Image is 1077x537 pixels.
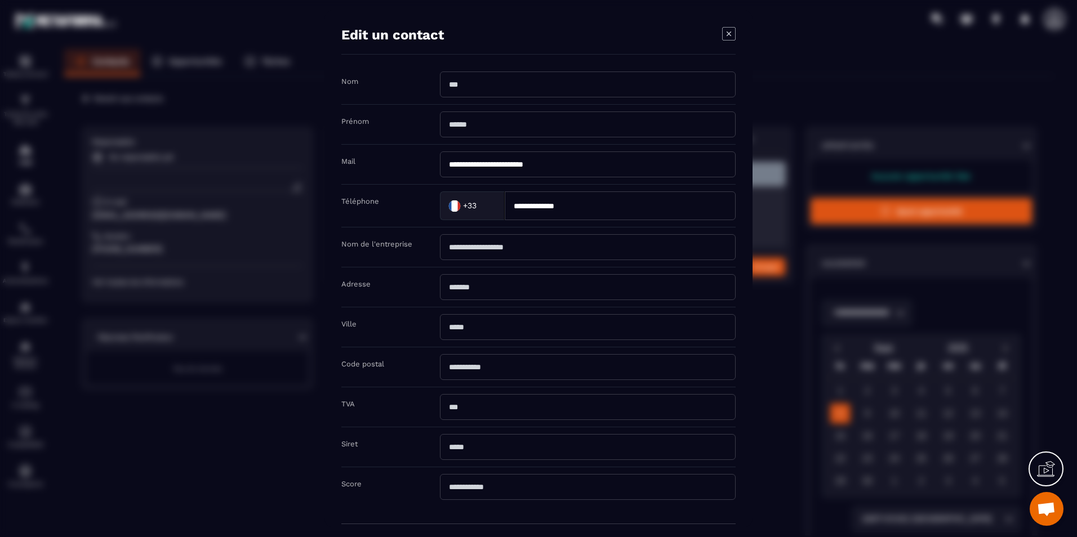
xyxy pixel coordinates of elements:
[341,77,358,86] label: Nom
[341,27,444,43] h4: Edit un contact
[463,200,477,211] span: +33
[341,320,357,328] label: Ville
[341,197,379,205] label: Téléphone
[341,480,362,488] label: Score
[479,197,493,214] input: Search for option
[341,157,355,165] label: Mail
[1030,492,1063,526] div: Ouvrir le chat
[440,191,505,220] div: Search for option
[341,440,358,448] label: Siret
[443,194,466,217] img: Country Flag
[341,400,355,408] label: TVA
[341,117,369,126] label: Prénom
[341,240,412,248] label: Nom de l'entreprise
[341,280,371,288] label: Adresse
[341,360,384,368] label: Code postal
